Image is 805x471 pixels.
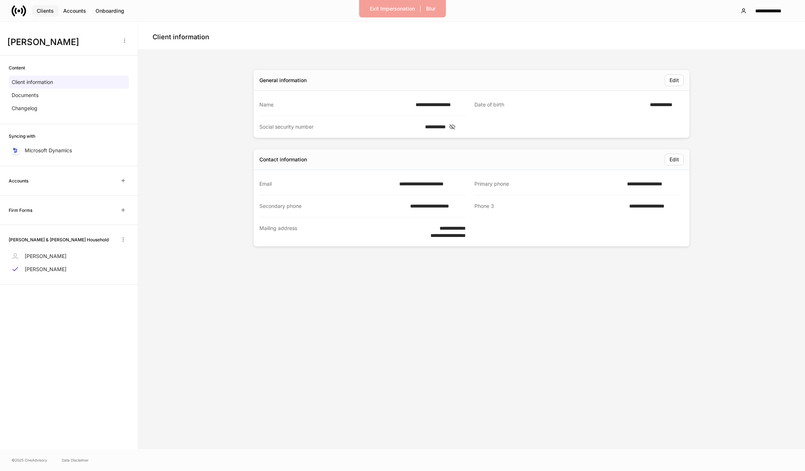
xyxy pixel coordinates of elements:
[12,457,47,463] span: © 2025 OneAdvisory
[259,180,395,188] div: Email
[25,266,66,273] p: [PERSON_NAME]
[9,236,109,243] h6: [PERSON_NAME] & [PERSON_NAME] Household
[12,92,39,99] p: Documents
[9,250,129,263] a: [PERSON_NAME]
[63,7,86,15] div: Accounts
[96,7,124,15] div: Onboarding
[12,105,37,112] p: Changelog
[91,5,129,17] button: Onboarding
[421,3,440,15] button: Blur
[32,5,58,17] button: Clients
[12,148,18,153] img: sIOyOZvWb5kUEAwh5D03bPzsWHrUXBSdsWHDhg8Ma8+nBQBvlija69eFAv+snJUCyn8AqO+ElBnIpgMAAAAASUVORK5CYII=
[259,101,411,108] div: Name
[9,89,129,102] a: Documents
[7,36,116,48] h3: [PERSON_NAME]
[37,7,54,15] div: Clients
[9,64,25,71] h6: Content
[25,147,72,154] p: Microsoft Dynamics
[153,33,209,41] h4: Client information
[9,133,35,140] h6: Syncing with
[9,144,129,157] a: Microsoft Dynamics
[62,457,89,463] a: Data Disclaimer
[370,5,415,12] div: Exit Impersonation
[9,207,32,214] h6: Firm Forms
[474,101,646,109] div: Date of birth
[9,102,129,115] a: Changelog
[474,180,623,188] div: Primary phone
[9,177,28,184] h6: Accounts
[259,123,421,130] div: Social security number
[365,3,420,15] button: Exit Impersonation
[259,156,307,163] div: Contact information
[665,154,684,165] button: Edit
[9,263,129,276] a: [PERSON_NAME]
[259,202,406,210] div: Secondary phone
[25,253,66,260] p: [PERSON_NAME]
[58,5,91,17] button: Accounts
[259,77,307,84] div: General information
[665,75,684,86] button: Edit
[670,77,679,84] div: Edit
[9,76,129,89] a: Client information
[426,5,436,12] div: Blur
[474,202,625,210] div: Phone 3
[259,225,406,239] div: Mailing address
[12,78,53,86] p: Client information
[670,156,679,163] div: Edit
